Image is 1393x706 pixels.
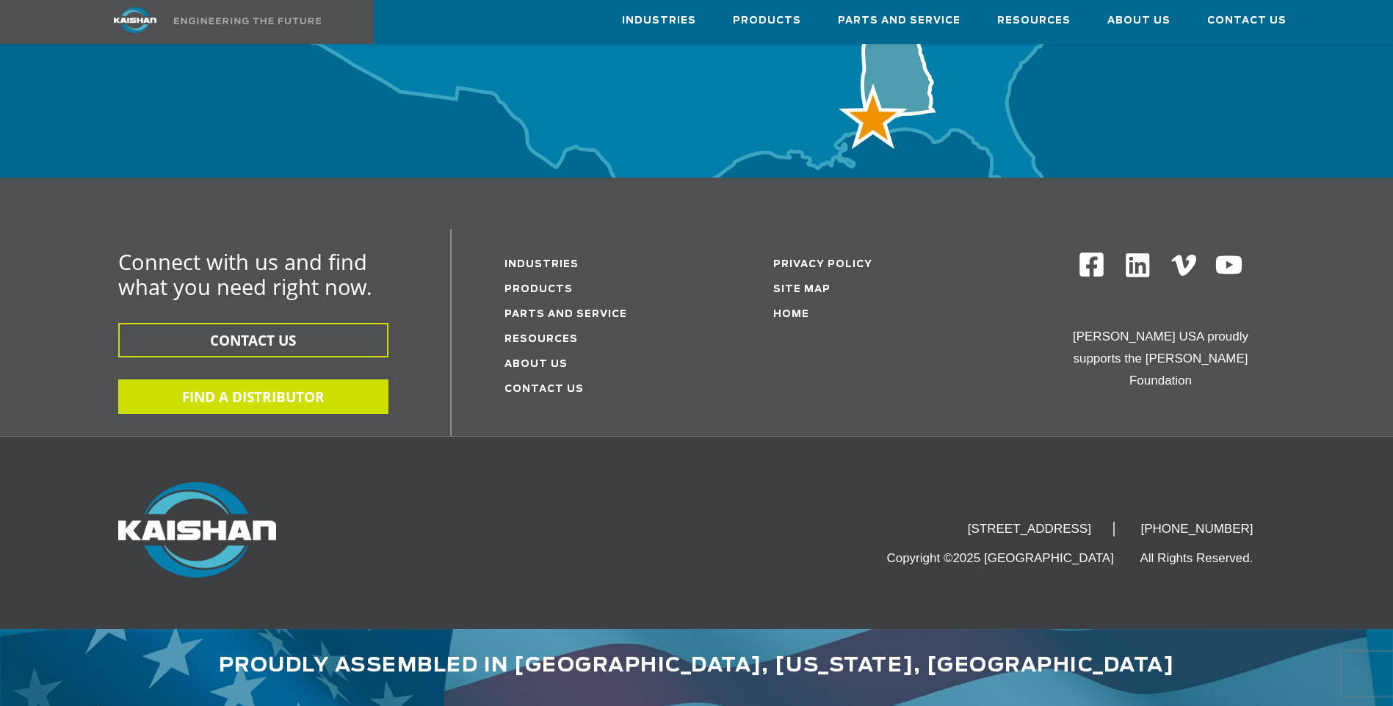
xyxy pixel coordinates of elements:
li: [PHONE_NUMBER] [1118,600,1275,615]
li: All Rights Reserved. [1140,630,1275,644]
li: [STREET_ADDRESS] [946,600,1115,615]
li: Copyright ©2025 [GEOGRAPHIC_DATA] [886,630,1136,644]
a: Parts and service [504,263,627,273]
a: Contact Us [1207,1,1287,40]
img: Youtube [1215,205,1243,233]
span: Resources [997,12,1071,29]
a: Resources [504,288,578,298]
a: Parts and Service [838,1,960,40]
img: Engineering the future [174,18,321,24]
img: kaishan logo [80,7,190,33]
a: Industries [504,214,579,223]
img: Vimeo [1171,208,1196,230]
a: Home [773,263,809,273]
a: Resources [997,1,1071,40]
button: CONTACT US [118,277,388,311]
a: Contact Us [504,338,584,348]
a: Products [733,1,801,40]
a: Privacy Policy [773,214,872,223]
span: Connect with us and find what you need right now. [118,201,372,255]
a: Industries [622,1,696,40]
span: About Us [1107,12,1171,29]
img: Gary Sinise Foundation [1087,269,1234,415]
img: Linkedin [1124,205,1152,233]
a: Site Map [773,239,831,248]
a: About Us [504,313,568,323]
span: Products [733,12,801,29]
button: FIND A DISTRIBUTOR [118,333,388,368]
img: Facebook [1078,205,1105,232]
span: Contact Us [1207,12,1287,29]
span: [PERSON_NAME] USA proudly supports the [PERSON_NAME] Foundation [1073,430,1248,488]
span: Parts and Service [838,12,960,29]
a: Products [504,239,573,248]
span: Industries [622,12,696,29]
a: About Us [1107,1,1171,40]
img: Kaishan [118,561,276,656]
